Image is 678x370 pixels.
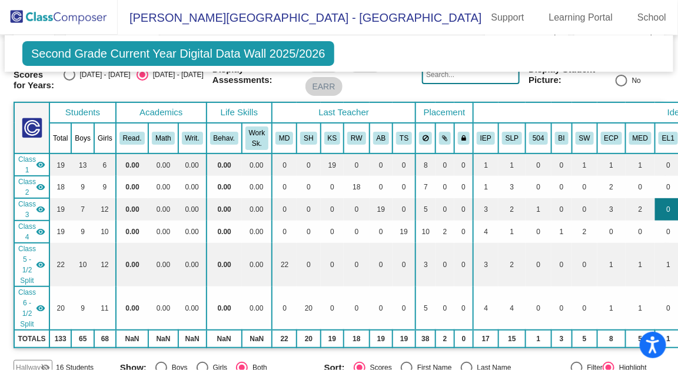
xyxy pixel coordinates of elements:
td: 0 [272,176,297,198]
td: 0 [297,154,320,176]
td: 0 [393,198,416,221]
td: 22 [272,243,297,286]
td: 2 [498,198,526,221]
th: Girls [94,123,116,154]
td: 3 [597,198,626,221]
td: 2 [597,176,626,198]
td: 0 [526,286,551,330]
td: 0 [572,243,597,286]
td: 13 [71,154,94,176]
td: 0.00 [242,286,272,330]
td: TOTALS [14,330,49,348]
th: Life Skills [207,102,272,123]
td: Kailee Sachs - Sachs [14,154,49,176]
td: 5 [626,330,655,348]
span: [PERSON_NAME][GEOGRAPHIC_DATA] - [GEOGRAPHIC_DATA] [118,8,482,27]
td: 0 [297,243,320,286]
td: 0.00 [116,243,149,286]
td: 7 [416,176,436,198]
button: TS [396,132,412,145]
mat-icon: visibility [36,304,45,313]
td: Rachel Weiss - Weiss [14,176,49,198]
td: 1 [572,154,597,176]
td: 0 [272,286,297,330]
span: Display Scores for Years: [14,59,54,91]
td: 20 [49,286,71,330]
td: 0 [272,221,297,243]
th: Student Currently Takes Meds at the Office [626,123,655,154]
td: 0 [370,221,393,243]
td: 0 [370,154,393,176]
td: Marree Douglas - Douglas [14,243,49,286]
button: Work Sk. [245,126,268,150]
td: 1 [526,198,551,221]
td: 0 [370,286,393,330]
td: 5 [416,198,436,221]
td: 2 [498,243,526,286]
td: 0 [297,198,320,221]
td: 0 [454,154,473,176]
td: 0 [393,176,416,198]
td: 1 [597,243,626,286]
td: Trisha Suchanek - Suchanek [14,221,49,243]
button: Math [152,132,174,145]
button: MD [275,132,293,145]
td: NaN [178,330,207,348]
td: 0.00 [242,243,272,286]
td: 4 [473,286,498,330]
button: Writ. [182,132,203,145]
td: 0 [297,221,320,243]
td: 0 [321,221,344,243]
th: Keep away students [416,123,436,154]
td: 0.00 [178,243,207,286]
td: 2 [436,330,455,348]
span: Second Grade Current Year Digital Data Wall 2025/2026 [22,41,334,66]
td: 38 [416,330,436,348]
td: 0 [436,286,455,330]
span: Class 3 [18,199,36,220]
th: Stephanie Hanna [297,123,320,154]
td: 0 [551,198,572,221]
td: 0 [454,198,473,221]
td: 19 [321,154,344,176]
td: 0 [454,243,473,286]
td: 3 [551,330,572,348]
button: BI [555,132,569,145]
td: 0 [344,198,369,221]
button: ECP [601,132,622,145]
td: 7 [71,198,94,221]
span: Class 4 [18,221,36,242]
td: 0 [454,330,473,348]
th: Individualized Education Plan [473,123,498,154]
button: 504 [529,132,548,145]
td: 0.00 [207,286,242,330]
td: 0.00 [148,286,178,330]
td: 0 [626,176,655,198]
td: 0 [626,221,655,243]
th: Emergency Care Plan (See School Nurse) [597,123,626,154]
td: 0.00 [178,176,207,198]
td: 0 [272,198,297,221]
td: 0 [526,221,551,243]
button: AB [373,132,390,145]
td: 2 [626,198,655,221]
td: 0 [393,243,416,286]
td: 18 [49,176,71,198]
td: 3 [473,198,498,221]
th: Total [49,123,71,154]
td: 1 [626,154,655,176]
button: SW [576,132,594,145]
a: Learning Portal [540,8,623,27]
td: 17 [473,330,498,348]
th: Speech Services [498,123,526,154]
td: 9 [71,221,94,243]
td: 0.00 [242,154,272,176]
td: 0 [551,243,572,286]
td: 1 [597,154,626,176]
mat-radio-group: Select an option [64,69,204,81]
td: 0 [272,154,297,176]
td: 1 [498,154,526,176]
td: 0.00 [242,198,272,221]
div: [DATE] - [DATE] [75,69,131,80]
td: 10 [94,221,116,243]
